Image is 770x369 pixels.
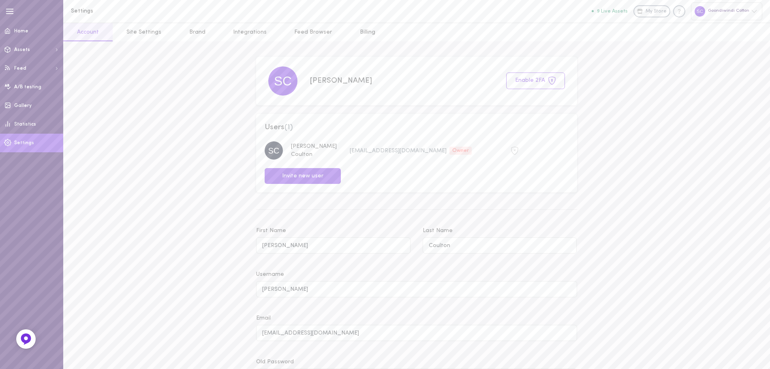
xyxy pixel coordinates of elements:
[63,23,113,41] a: Account
[256,325,577,341] input: Email
[14,122,36,127] span: Statistics
[280,23,346,41] a: Feed Browser
[291,143,337,158] span: [PERSON_NAME] Coulton
[20,333,32,345] img: Feedback Button
[673,5,685,17] div: Knowledge center
[310,77,372,85] span: [PERSON_NAME]
[256,228,286,234] span: First Name
[113,23,175,41] a: Site Settings
[511,147,519,153] span: 2FA is not active
[14,66,26,71] span: Feed
[346,23,389,41] a: Billing
[14,141,34,145] span: Settings
[506,73,565,89] button: Enable 2FA
[592,9,628,14] button: 9 Live Assets
[592,9,633,14] a: 9 Live Assets
[691,2,762,20] div: Goondiwindi Cotton
[71,8,205,14] h1: Settings
[646,8,667,15] span: My Store
[256,281,577,297] input: Username
[14,85,41,90] span: A/B testing
[256,359,294,365] span: Old Password
[256,271,284,277] span: Username
[633,5,670,17] a: My Store
[423,228,453,234] span: Last Name
[14,103,32,108] span: Gallery
[284,124,293,131] span: ( 1 )
[175,23,219,41] a: Brand
[14,29,28,34] span: Home
[350,147,447,154] span: [EMAIL_ADDRESS][DOMAIN_NAME]
[256,237,411,253] input: First Name
[423,237,577,253] input: Last Name
[14,47,30,52] span: Assets
[449,147,472,155] div: Owner
[265,122,568,133] span: Users
[265,168,341,184] button: Invite new user
[219,23,280,41] a: Integrations
[256,315,271,321] span: Email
